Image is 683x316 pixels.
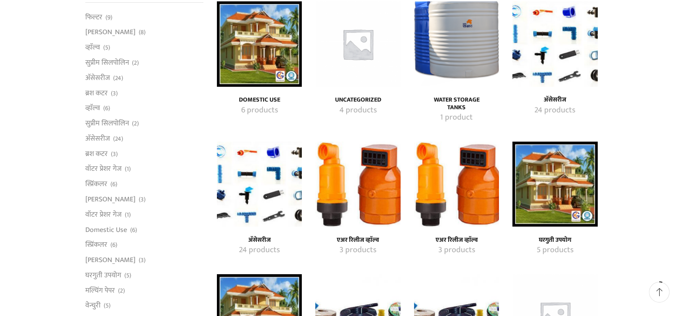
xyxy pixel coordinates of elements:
[522,236,587,244] a: Visit product category घरगुती उपयोग
[522,96,587,104] h4: अ‍ॅसेसरीज
[440,112,473,124] mark: 1 product
[227,96,292,104] h4: Domestic Use
[512,1,597,86] img: अ‍ॅसेसरीज
[325,245,390,256] a: Visit product category एअर रिलीज व्हाॅल्व
[522,236,587,244] h4: घरगुती उपयोग
[125,165,131,174] span: (1)
[85,237,107,253] a: स्प्रिंकलर
[139,195,145,204] span: (3)
[438,245,475,256] mark: 3 products
[512,1,597,86] a: Visit product category अ‍ॅसेसरीज
[315,1,400,86] img: Uncategorized
[239,245,280,256] mark: 24 products
[85,177,107,192] a: स्प्रिंकलर
[103,104,110,113] span: (6)
[534,105,575,116] mark: 24 products
[85,191,136,207] a: [PERSON_NAME]
[132,119,139,128] span: (2)
[315,142,400,227] img: एअर रिलीज व्हाॅल्व
[85,161,122,177] a: वॉटर प्रेशर गेज
[85,25,136,40] a: [PERSON_NAME]
[227,236,292,244] h4: अ‍ॅसेसरीज
[85,298,101,313] a: वेन्चुरी
[325,96,390,104] h4: Uncategorized
[139,28,145,37] span: (8)
[85,55,129,70] a: सुप्रीम सिलपोलिन
[85,70,110,85] a: अ‍ॅसेसरीज
[85,85,108,101] a: ब्रश कटर
[85,116,129,131] a: सुप्रीम सिलपोलिन
[227,105,292,116] a: Visit product category Domestic Use
[414,1,499,86] img: Water Storage Tanks
[106,13,112,22] span: (9)
[537,245,573,256] mark: 5 products
[227,236,292,244] a: Visit product category अ‍ॅसेसरीज
[217,1,302,86] a: Visit product category Domestic Use
[227,245,292,256] a: Visit product category अ‍ॅसेसरीज
[315,142,400,227] a: Visit product category एअर रिलीज व्हाॅल्व
[104,301,110,310] span: (5)
[414,142,499,227] img: एअर रिलीज व्हाॅल्व
[512,142,597,227] a: Visit product category घरगुती उपयोग
[217,1,302,86] img: Domestic Use
[325,105,390,116] a: Visit product category Uncategorized
[132,58,139,67] span: (2)
[103,43,110,52] span: (5)
[111,89,118,98] span: (3)
[85,40,100,55] a: व्हाॅल्व
[424,236,489,244] a: Visit product category एअर रिलीज व्हाॅल्व
[85,131,110,146] a: अ‍ॅसेसरीज
[85,207,122,222] a: वॉटर प्रेशर गेज
[512,142,597,227] img: घरगुती उपयोग
[424,96,489,111] h4: Water Storage Tanks
[113,134,123,143] span: (24)
[241,105,278,116] mark: 6 products
[414,142,499,227] a: Visit product category एअर रिलीज व्हाॅल्व
[85,222,127,237] a: Domestic Use
[315,1,400,86] a: Visit product category Uncategorized
[414,1,499,86] a: Visit product category Water Storage Tanks
[424,112,489,124] a: Visit product category Water Storage Tanks
[125,210,131,219] span: (1)
[424,236,489,244] h4: एअर रिलीज व्हाॅल्व
[110,240,117,249] span: (6)
[139,256,145,265] span: (3)
[130,226,137,235] span: (6)
[522,245,587,256] a: Visit product category घरगुती उपयोग
[217,142,302,227] img: अ‍ॅसेसरीज
[85,12,102,25] a: फिल्टर
[85,146,108,161] a: ब्रश कटर
[522,96,587,104] a: Visit product category अ‍ॅसेसरीज
[85,101,100,116] a: व्हाॅल्व
[113,74,123,83] span: (24)
[110,180,117,189] span: (6)
[85,253,136,268] a: [PERSON_NAME]
[339,105,377,116] mark: 4 products
[111,150,118,159] span: (3)
[118,286,125,295] span: (2)
[424,245,489,256] a: Visit product category एअर रिलीज व्हाॅल्व
[325,96,390,104] a: Visit product category Uncategorized
[217,142,302,227] a: Visit product category अ‍ॅसेसरीज
[85,283,115,298] a: मल्चिंग पेपर
[339,245,376,256] mark: 3 products
[522,105,587,116] a: Visit product category अ‍ॅसेसरीज
[325,236,390,244] h4: एअर रिलीज व्हाॅल्व
[124,271,131,280] span: (5)
[424,96,489,111] a: Visit product category Water Storage Tanks
[227,96,292,104] a: Visit product category Domestic Use
[325,236,390,244] a: Visit product category एअर रिलीज व्हाॅल्व
[85,267,121,283] a: घरगुती उपयोग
